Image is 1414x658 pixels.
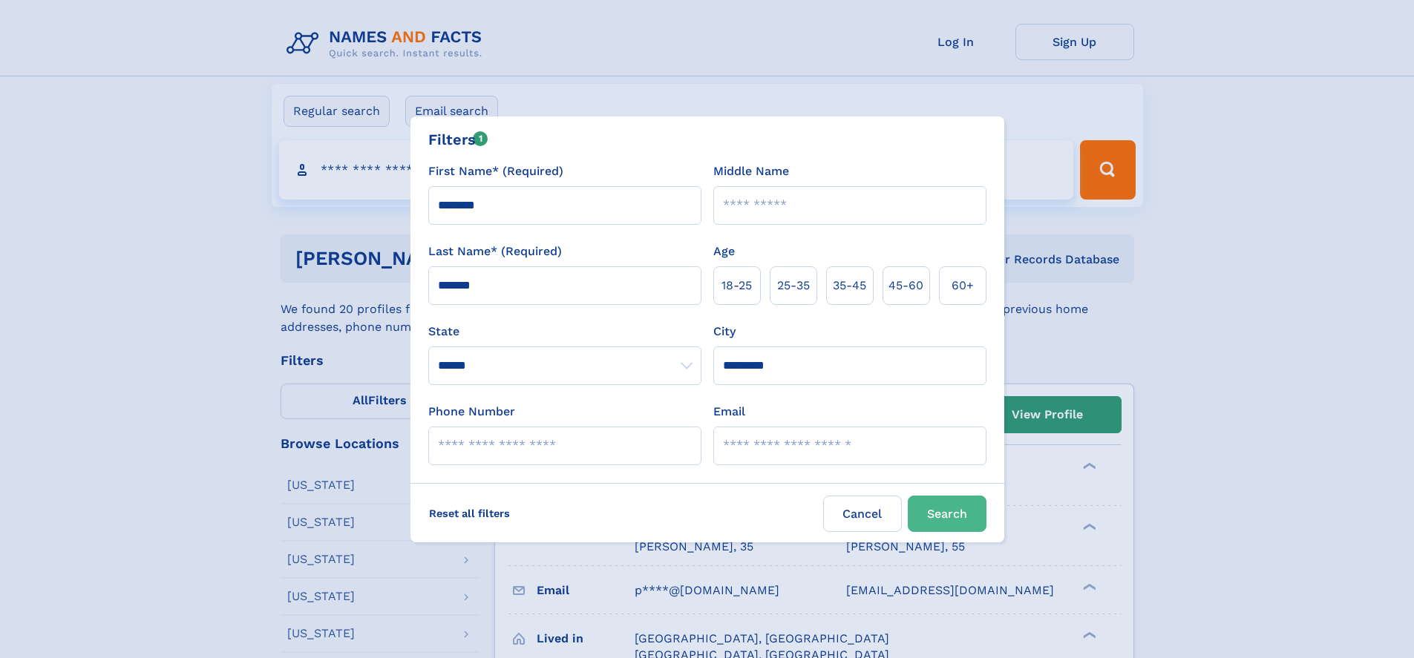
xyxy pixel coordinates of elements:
span: 60+ [952,277,974,295]
label: Age [713,243,735,260]
span: 18‑25 [721,277,752,295]
label: Last Name* (Required) [428,243,562,260]
label: Email [713,403,745,421]
label: Middle Name [713,162,789,180]
label: Phone Number [428,403,515,421]
span: 45‑60 [888,277,923,295]
label: City [713,323,736,340]
label: Reset all filters [419,496,520,531]
span: 25‑35 [777,277,810,295]
label: State [428,323,701,340]
div: Filters [428,128,488,151]
label: Cancel [823,496,902,532]
button: Search [908,496,986,532]
span: 35‑45 [833,277,866,295]
label: First Name* (Required) [428,162,563,180]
